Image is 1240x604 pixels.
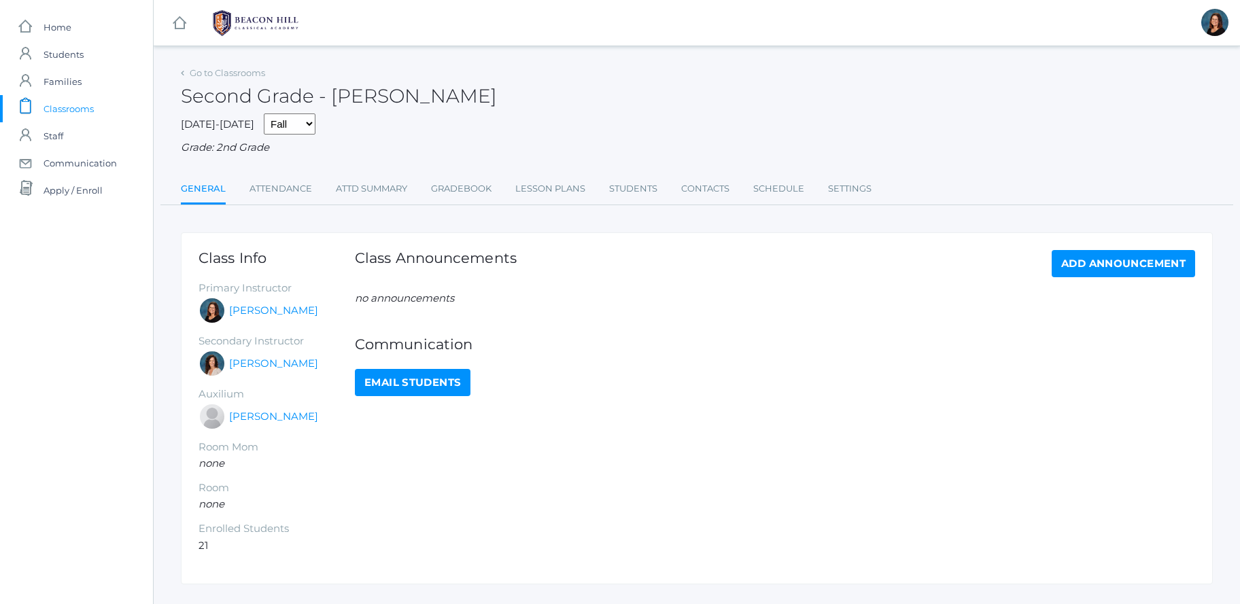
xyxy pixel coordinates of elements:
a: Go to Classrooms [190,67,265,78]
em: none [199,497,224,510]
h5: Secondary Instructor [199,336,355,347]
span: Communication [44,149,117,177]
a: [PERSON_NAME] [229,303,318,319]
h1: Class Info [199,250,355,266]
h5: Room Mom [199,442,355,453]
span: Apply / Enroll [44,177,103,204]
a: Gradebook [431,175,492,202]
span: Students [44,41,84,68]
div: Grade: 2nd Grade [181,140,1213,156]
div: Cari Burke [199,350,226,377]
span: Staff [44,122,63,149]
a: Attd Summary [336,175,407,202]
h5: Enrolled Students [199,523,355,535]
a: Attendance [249,175,312,202]
a: Settings [828,175,872,202]
span: Families [44,68,82,95]
div: Sarah Armstrong [199,403,226,430]
h5: Auxilium [199,389,355,400]
a: [PERSON_NAME] [229,409,318,425]
a: Students [609,175,657,202]
a: Lesson Plans [515,175,585,202]
em: no announcements [355,291,454,304]
div: Emily Balli [199,297,226,324]
a: Add Announcement [1052,250,1195,277]
span: Classrooms [44,95,94,122]
span: Home [44,14,71,41]
a: General [181,175,226,205]
a: Email Students [355,369,470,396]
h5: Primary Instructor [199,283,355,294]
h1: Communication [355,336,1195,352]
a: [PERSON_NAME] [229,356,318,372]
li: 21 [199,538,355,554]
a: Schedule [753,175,804,202]
h5: Room [199,482,355,494]
h1: Class Announcements [355,250,517,274]
span: [DATE]-[DATE] [181,118,254,130]
div: Emily Balli [1201,9,1228,36]
em: none [199,457,224,469]
a: Contacts [681,175,729,202]
h2: Second Grade - [PERSON_NAME] [181,86,497,107]
img: BHCALogos-05-308ed15e86a5a0abce9b8dd61676a3503ac9727e845dece92d48e8588c001991.png [205,6,307,40]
